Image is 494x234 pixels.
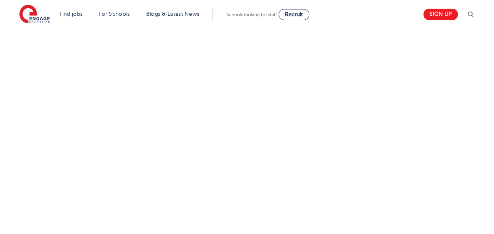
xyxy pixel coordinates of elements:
span: Schools looking for staff [226,12,277,17]
span: Recruit [285,11,303,17]
a: For Schools [99,11,130,17]
a: Sign up [423,9,458,20]
a: Recruit [279,9,309,20]
img: Engage Education [19,5,50,24]
a: Blogs & Latest News [146,11,200,17]
a: Find jobs [60,11,83,17]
